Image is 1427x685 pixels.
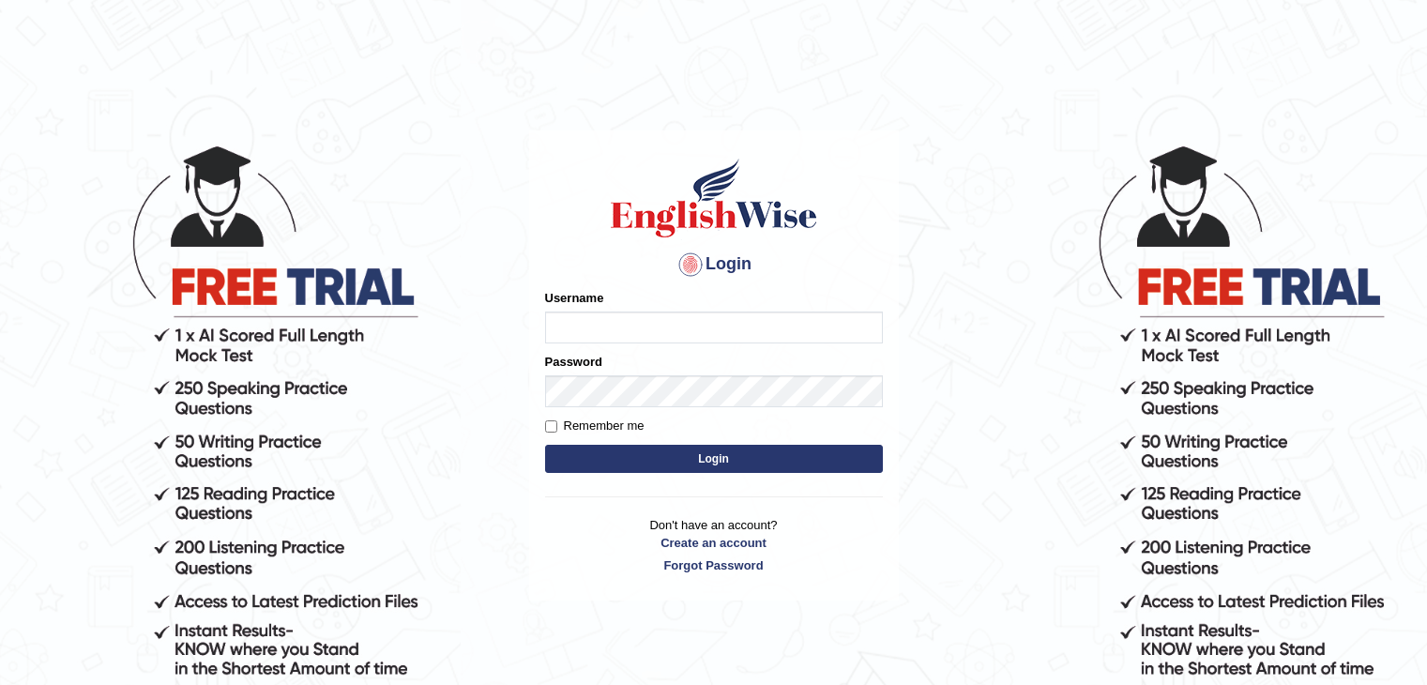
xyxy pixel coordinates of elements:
h4: Login [545,250,883,280]
button: Login [545,445,883,473]
a: Forgot Password [545,556,883,574]
label: Username [545,289,604,307]
label: Remember me [545,417,645,435]
p: Don't have an account? [545,516,883,574]
input: Remember me [545,420,557,433]
a: Create an account [545,534,883,552]
label: Password [545,353,602,371]
img: Logo of English Wise sign in for intelligent practice with AI [607,156,821,240]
